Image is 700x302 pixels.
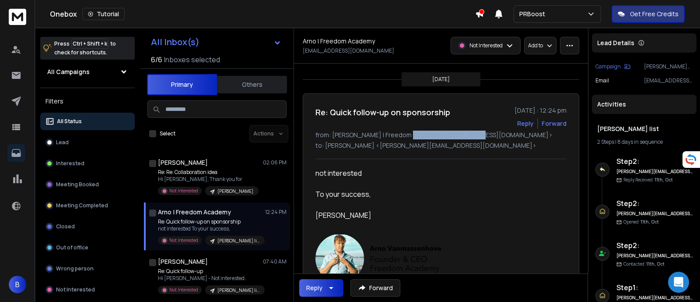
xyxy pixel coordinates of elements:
[623,261,665,267] p: Contacted
[56,286,95,293] p: Not Interested
[158,208,231,217] h1: Arno | Freedom Academy
[263,258,287,265] p: 07:40 AM
[158,268,263,275] p: Re: Quick follow-up
[519,10,549,18] p: PRBoost
[616,295,693,301] h6: [PERSON_NAME][EMAIL_ADDRESS][DOMAIN_NAME]
[315,168,560,293] div: not interested
[315,141,567,150] p: to: [PERSON_NAME] <[PERSON_NAME][EMAIL_ADDRESS][DOMAIN_NAME]>
[217,188,253,195] p: [PERSON_NAME]
[158,158,208,167] h1: [PERSON_NAME]
[595,63,630,70] button: Campaign
[47,68,90,76] h1: All Campaigns
[169,188,198,194] p: Not Interested
[56,265,94,272] p: Wrong person
[350,279,400,297] button: Forward
[40,134,135,151] button: Lead
[40,281,135,298] button: Not Interested
[56,181,99,188] p: Meeting Booked
[303,37,375,46] h1: Arno | Freedom Academy
[40,95,135,107] h3: Filters
[315,106,450,118] h1: Re: Quick follow-up on sponsorship
[299,279,343,297] button: Reply
[592,95,696,114] div: Activities
[469,42,503,49] p: Not Interested
[169,237,198,244] p: Not Interested
[158,176,259,183] p: Hi [PERSON_NAME], Thank you for
[616,282,693,293] h6: Step 1 :
[40,113,135,130] button: All Status
[151,54,162,65] span: 6 / 6
[169,287,198,293] p: Not Interested
[315,210,560,220] div: [PERSON_NAME]
[654,177,673,183] span: 11th, Oct
[40,218,135,235] button: Closed
[646,261,665,267] span: 11th, Oct
[616,168,693,175] h6: [PERSON_NAME][EMAIL_ADDRESS][DOMAIN_NAME]
[71,39,108,49] span: Ctrl + Shift + k
[623,219,659,225] p: Opened
[597,139,691,146] div: |
[263,159,287,166] p: 02:06 PM
[265,209,287,216] p: 12:24 PM
[147,74,217,95] button: Primary
[9,276,26,293] button: B
[57,118,82,125] p: All Status
[306,284,322,292] div: Reply
[50,8,475,20] div: Onebox
[158,169,259,176] p: Re: Re: Collaboration idea
[616,240,693,251] h6: Step 2 :
[151,38,199,46] h1: All Inbox(s)
[640,219,659,225] span: 11th, Oct
[528,42,543,49] p: Add to
[40,63,135,81] button: All Campaigns
[56,139,69,146] p: Lead
[542,119,567,128] div: Forward
[54,39,116,57] p: Press to check for shortcuts.
[40,155,135,172] button: Interested
[644,77,693,84] p: [EMAIL_ADDRESS][DOMAIN_NAME]
[315,234,486,283] img: AIorK4wjQSAthzx_rGMWCnjodvBPjhO0qqV2aNd67EczQBy0uuP7zrUuZe3yzMD-yIxhpkdW7mwonwDSp9Dn
[303,47,394,54] p: [EMAIL_ADDRESS][DOMAIN_NAME]
[158,275,263,282] p: Hi [PERSON_NAME] - Not interested.
[595,77,609,84] p: Email
[160,130,175,137] label: Select
[158,257,208,266] h1: [PERSON_NAME]
[82,8,125,20] button: Tutorial
[217,75,287,94] button: Others
[164,54,220,65] h3: Inboxes selected
[597,39,634,47] p: Lead Details
[623,177,673,183] p: Reply Received
[40,176,135,193] button: Meeting Booked
[616,210,693,217] h6: [PERSON_NAME][EMAIL_ADDRESS][DOMAIN_NAME]
[217,287,259,294] p: [PERSON_NAME] list
[315,131,567,139] p: from: [PERSON_NAME] | Freedom Academy <[EMAIL_ADDRESS][DOMAIN_NAME]>
[595,63,621,70] p: Campaign
[668,272,689,293] div: Open Intercom Messenger
[432,76,450,83] p: [DATE]
[617,138,663,146] span: 8 days in sequence
[56,244,88,251] p: Out of office
[597,138,614,146] span: 2 Steps
[56,223,75,230] p: Closed
[597,124,691,133] h1: [PERSON_NAME] list
[616,252,693,259] h6: [PERSON_NAME][EMAIL_ADDRESS][DOMAIN_NAME]
[514,106,567,115] p: [DATE] : 12:24 pm
[644,63,693,70] p: [PERSON_NAME] list
[56,202,108,209] p: Meeting Completed
[40,197,135,214] button: Meeting Completed
[612,5,685,23] button: Get Free Credits
[40,260,135,277] button: Wrong person
[158,225,263,232] p: not interested To your success,
[315,189,560,199] div: To your success,
[40,239,135,256] button: Out of office
[517,119,534,128] button: Reply
[56,160,84,167] p: Interested
[630,10,679,18] p: Get Free Credits
[144,33,288,51] button: All Inbox(s)
[616,156,693,167] h6: Step 2 :
[616,198,693,209] h6: Step 2 :
[217,238,259,244] p: [PERSON_NAME] list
